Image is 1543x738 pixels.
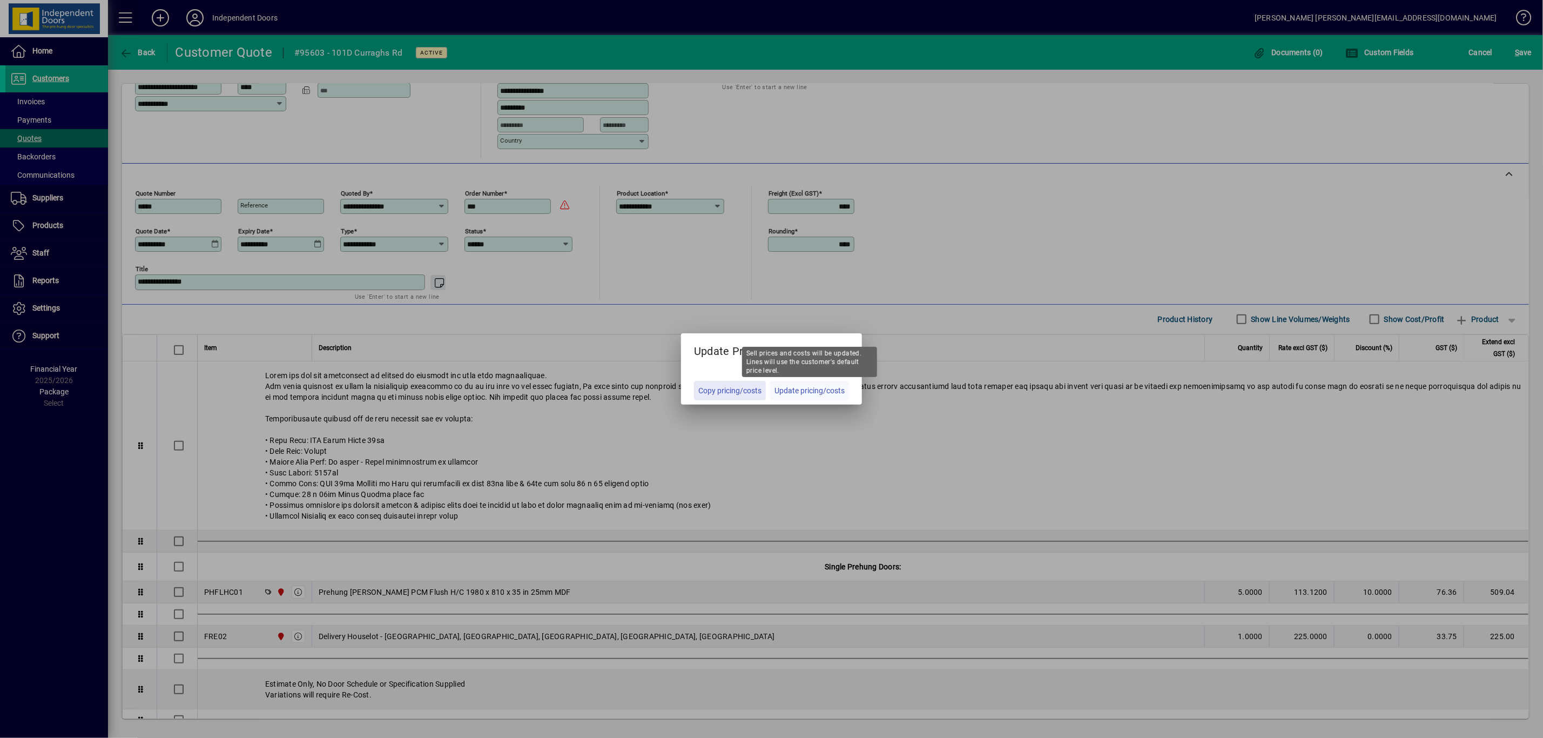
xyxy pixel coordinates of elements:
[770,381,849,400] button: Update pricing/costs
[681,333,862,365] h5: Update Pricing?
[774,385,845,397] span: Update pricing/costs
[698,385,762,397] span: Copy pricing/costs
[742,347,877,377] div: Sell prices and costs will be updated. Lines will use the customer's default price level.
[694,381,766,400] button: Copy pricing/costs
